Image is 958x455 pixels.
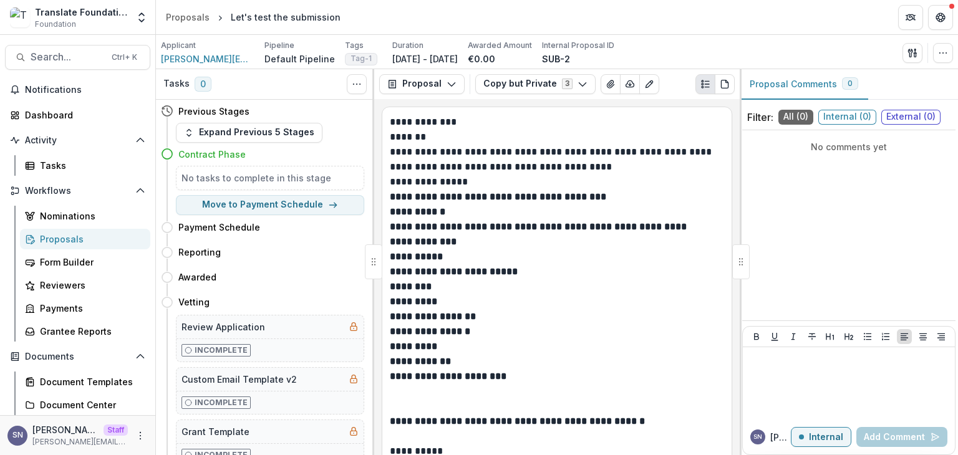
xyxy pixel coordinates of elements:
div: Reviewers [40,279,140,292]
button: Proposal Comments [740,69,868,100]
button: Get Help [928,5,953,30]
a: Payments [20,298,150,318]
div: Translate Foundation Checks [35,6,128,19]
p: €0.00 [468,52,495,65]
button: Proposal [379,74,465,94]
button: Plaintext view [695,74,715,94]
a: Document Templates [20,371,150,392]
h5: Review Application [181,320,265,333]
h4: Contract Phase [178,148,246,161]
a: Grantee Reports [20,321,150,342]
button: Align Center [916,329,931,344]
div: Grantee Reports [40,325,140,338]
a: Tasks [20,155,150,176]
button: Toggle View Cancelled Tasks [347,74,367,94]
p: Tags [345,40,364,51]
h4: Reporting [178,246,221,259]
button: Heading 2 [841,329,856,344]
a: Nominations [20,206,150,226]
p: Default Pipeline [264,52,335,65]
p: Applicant [161,40,196,51]
button: PDF view [715,74,735,94]
p: No comments yet [747,140,951,153]
h3: Tasks [163,79,190,89]
span: 0 [848,79,853,88]
a: [PERSON_NAME][EMAIL_ADDRESS][DOMAIN_NAME] [161,52,254,65]
button: Partners [898,5,923,30]
span: Workflows [25,186,130,196]
p: [PERSON_NAME][EMAIL_ADDRESS][DOMAIN_NAME] [32,436,128,448]
span: 0 [195,77,211,92]
button: Notifications [5,80,150,100]
button: Italicize [786,329,801,344]
div: Nominations [40,209,140,223]
img: Translate Foundation Checks [10,7,30,27]
p: Pipeline [264,40,294,51]
button: Add Comment [856,427,947,447]
span: Notifications [25,85,145,95]
h4: Awarded [178,271,216,284]
p: Staff [104,424,128,436]
button: Open Activity [5,130,150,150]
span: Search... [31,51,104,63]
button: Search... [5,45,150,70]
p: Incomplete [195,345,248,356]
p: Duration [392,40,423,51]
button: Move to Payment Schedule [176,195,364,215]
div: Proposals [40,232,140,246]
p: Incomplete [195,397,248,408]
span: All ( 0 ) [778,110,813,125]
button: Underline [767,329,782,344]
span: Foundation [35,19,76,30]
h5: No tasks to complete in this stage [181,171,359,184]
button: Align Right [934,329,949,344]
button: Open Documents [5,347,150,366]
button: Bullet List [860,329,875,344]
p: [PERSON_NAME] [770,431,791,444]
p: Awarded Amount [468,40,532,51]
button: Strike [805,329,820,344]
div: Tasks [40,159,140,172]
button: Open entity switcher [133,5,150,30]
button: Ordered List [878,329,893,344]
div: Proposals [166,11,210,24]
button: Heading 1 [823,329,838,344]
a: Document Center [20,395,150,415]
button: Open Workflows [5,181,150,201]
a: Proposals [20,229,150,249]
a: Form Builder [20,252,150,272]
span: External ( 0 ) [881,110,941,125]
span: Documents [25,352,130,362]
span: Internal ( 0 ) [818,110,876,125]
h5: Grant Template [181,425,249,438]
div: Let's test the submission [231,11,341,24]
button: Expand Previous 5 Stages [176,123,322,143]
div: Ctrl + K [109,50,140,64]
p: SUB-2 [542,52,570,65]
h4: Previous Stages [178,105,249,118]
p: Filter: [747,110,773,125]
button: Internal [791,427,851,447]
div: Dashboard [25,108,140,122]
div: Shawn Non-Profit [12,431,23,439]
div: Payments [40,302,140,315]
button: View Attached Files [601,74,621,94]
span: Tag-1 [351,54,372,63]
div: Document Center [40,398,140,411]
div: Form Builder [40,256,140,269]
button: Edit as form [639,74,659,94]
div: Shawn Non-Profit [753,434,762,440]
h5: Custom Email Template v2 [181,373,297,386]
p: [PERSON_NAME] [32,423,99,436]
button: Copy but Private3 [475,74,596,94]
p: Internal [809,432,843,443]
p: [DATE] - [DATE] [392,52,458,65]
button: Bold [749,329,764,344]
button: More [133,428,148,443]
nav: breadcrumb [161,8,346,26]
h4: Payment Schedule [178,221,260,234]
span: Activity [25,135,130,146]
h4: Vetting [178,295,210,309]
p: Internal Proposal ID [542,40,614,51]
